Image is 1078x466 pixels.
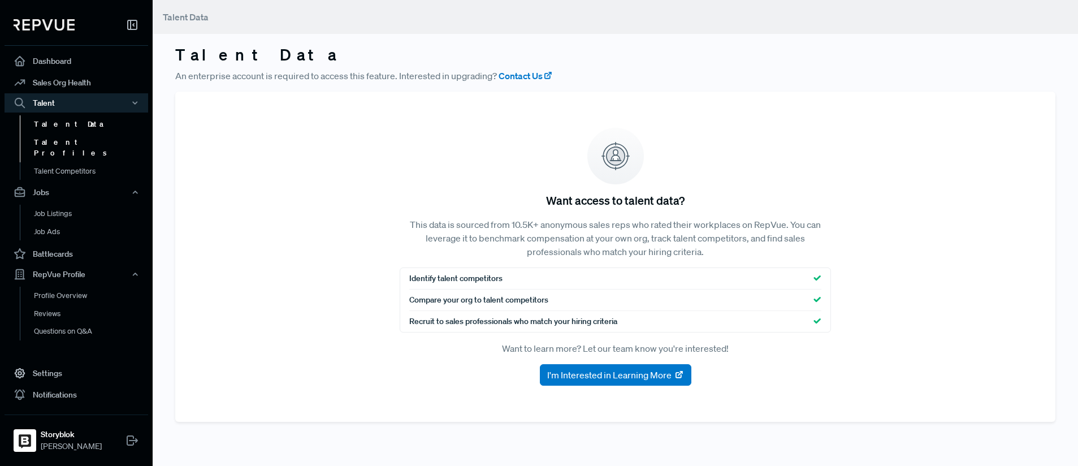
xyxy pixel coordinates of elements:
[163,11,209,23] span: Talent Data
[547,368,672,382] span: I'm Interested in Learning More
[5,50,148,72] a: Dashboard
[175,69,1055,83] p: An enterprise account is required to access this feature. Interested in upgrading?
[400,342,831,355] p: Want to learn more? Let our team know you're interested!
[20,115,163,133] a: Talent Data
[175,45,1055,64] h3: Talent Data
[5,243,148,265] a: Battlecards
[409,273,503,284] span: Identify talent competitors
[546,193,685,207] h5: Want access to talent data?
[5,72,148,93] a: Sales Org Health
[5,93,148,113] button: Talent
[16,432,34,450] img: Storyblok
[20,223,163,241] a: Job Ads
[20,322,163,340] a: Questions on Q&A
[409,316,617,327] span: Recruit to sales professionals who match your hiring criteria
[20,305,163,323] a: Reviews
[5,415,148,457] a: StoryblokStoryblok[PERSON_NAME]
[5,384,148,405] a: Notifications
[400,218,831,258] p: This data is sourced from 10.5K+ anonymous sales reps who rated their workplaces on RepVue. You c...
[20,205,163,223] a: Job Listings
[14,19,75,31] img: RepVue
[41,441,102,452] span: [PERSON_NAME]
[20,162,163,180] a: Talent Competitors
[499,69,553,83] a: Contact Us
[41,429,102,441] strong: Storyblok
[5,363,148,384] a: Settings
[540,364,691,386] button: I'm Interested in Learning More
[409,294,548,306] span: Compare your org to talent competitors
[20,287,163,305] a: Profile Overview
[5,183,148,202] button: Jobs
[5,265,148,284] button: RepVue Profile
[20,133,163,162] a: Talent Profiles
